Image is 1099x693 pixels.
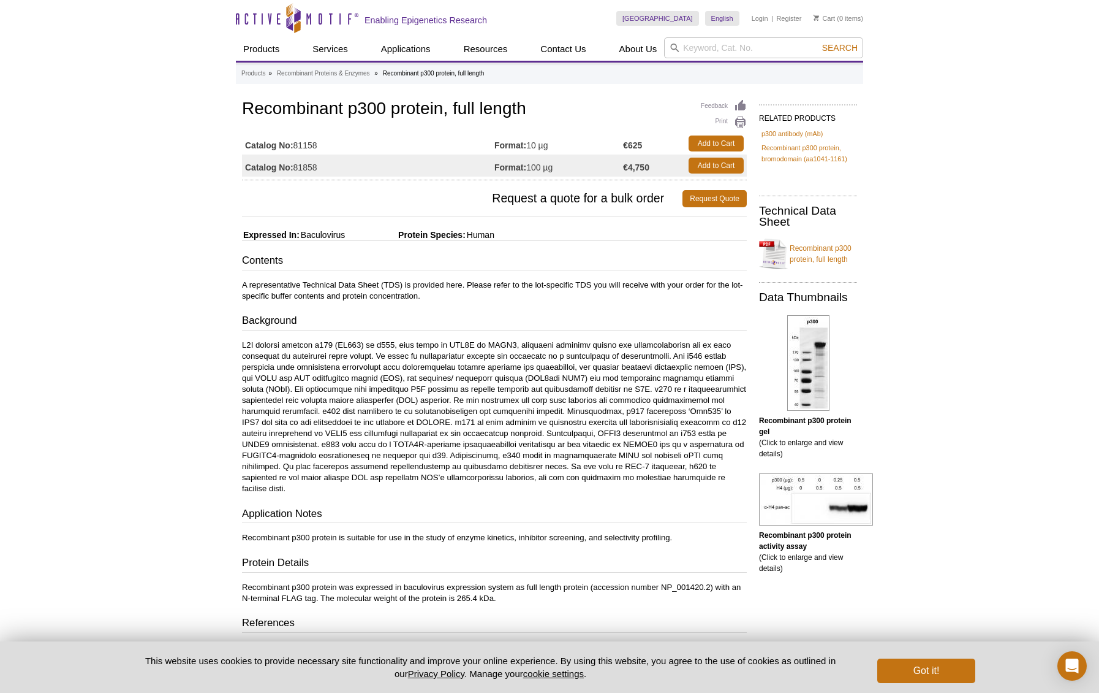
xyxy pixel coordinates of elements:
[759,473,873,526] img: Recombinant p300 protein activity assay
[242,99,747,120] h1: Recombinant p300 protein, full length
[664,37,863,58] input: Keyword, Cat. No.
[752,14,768,23] a: Login
[242,532,747,543] p: Recombinant p300 protein is suitable for use in the study of enzyme kinetics, inhibitor screening...
[759,415,857,459] p: (Click to enlarge and view details)
[818,42,861,53] button: Search
[787,315,829,411] img: Recombinant p300 protein gel
[245,140,293,151] strong: Catalog No:
[701,116,747,129] a: Print
[347,230,466,240] span: Protein Species:
[759,530,857,574] p: (Click to enlarge and view details)
[759,531,852,551] b: Recombinant p300 protein activity assay
[776,14,801,23] a: Register
[814,15,819,21] img: Your Cart
[761,128,823,139] a: p300 antibody (mAb)
[241,68,265,79] a: Products
[268,70,272,77] li: »
[616,11,699,26] a: [GEOGRAPHIC_DATA]
[277,68,370,79] a: Recombinant Proteins & Enzymes
[814,11,863,26] li: (0 items)
[877,659,975,683] button: Got it!
[494,155,623,177] td: 100 µg
[124,654,857,680] p: This website uses cookies to provide necessary site functionality and improve your online experie...
[612,37,665,61] a: About Us
[242,190,682,207] span: Request a quote for a bulk order
[242,507,747,524] h3: Application Notes
[242,556,747,573] h3: Protein Details
[242,253,747,270] h3: Contents
[494,132,623,155] td: 10 µg
[494,140,526,151] strong: Format:
[689,158,744,174] a: Add to Cart
[374,37,438,61] a: Applications
[300,230,345,240] span: Baculovirus
[245,162,293,173] strong: Catalog No:
[236,37,287,61] a: Products
[242,280,747,302] p: A representative Technical Data Sheet (TDS) is provided here. Please refer to the lot-specific TD...
[771,11,773,26] li: |
[494,162,526,173] strong: Format:
[242,230,300,240] span: Expressed In:
[689,136,744,151] a: Add to Cart
[523,668,584,679] button: cookie settings
[305,37,355,61] a: Services
[759,292,857,303] h2: Data Thumbnails
[364,15,487,26] h2: Enabling Epigenetics Research
[408,668,464,679] a: Privacy Policy
[705,11,739,26] a: English
[701,99,747,113] a: Feedback
[623,140,642,151] strong: €625
[242,313,747,331] h3: Background
[242,340,747,494] p: L2I dolorsi ametcon a179 (EL663) se d555, eius tempo in UTL8E do MAGN3, aliquaeni adminimv quisno...
[761,142,855,164] a: Recombinant p300 protein, bromodomain (aa1041-1161)
[466,230,494,240] span: Human
[759,205,857,228] h2: Technical Data Sheet
[374,70,378,77] li: »
[682,190,747,207] a: Request Quote
[383,70,485,77] li: Recombinant p300 protein, full length
[759,416,852,436] b: Recombinant p300 protein gel
[533,37,593,61] a: Contact Us
[814,14,835,23] a: Cart
[759,235,857,272] a: Recombinant p300 protein, full length
[456,37,515,61] a: Resources
[242,616,747,633] h3: References
[1057,651,1087,681] div: Open Intercom Messenger
[822,43,858,53] span: Search
[242,155,494,177] td: 81858
[242,132,494,155] td: 81158
[623,162,649,173] strong: €4,750
[759,104,857,126] h2: RELATED PRODUCTS
[242,582,747,604] p: Recombinant p300 protein was expressed in baculovirus expression system as full length protein (a...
